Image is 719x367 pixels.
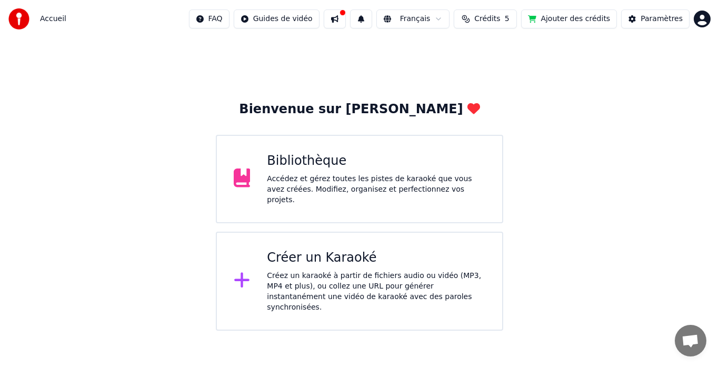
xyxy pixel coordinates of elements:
[40,14,66,24] nav: breadcrumb
[267,271,485,313] div: Créez un karaoké à partir de fichiers audio ou vidéo (MP3, MP4 et plus), ou collez une URL pour g...
[267,250,485,266] div: Créer un Karaoké
[189,9,229,28] button: FAQ
[621,9,690,28] button: Paramètres
[267,174,485,205] div: Accédez et gérez toutes les pistes de karaoké que vous avez créées. Modifiez, organisez et perfec...
[239,101,480,118] div: Bienvenue sur [PERSON_NAME]
[641,14,683,24] div: Paramètres
[521,9,617,28] button: Ajouter des crédits
[40,14,66,24] span: Accueil
[8,8,29,29] img: youka
[234,9,319,28] button: Guides de vidéo
[675,325,706,356] a: Ouvrir le chat
[505,14,510,24] span: 5
[454,9,517,28] button: Crédits5
[474,14,500,24] span: Crédits
[267,153,485,170] div: Bibliothèque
